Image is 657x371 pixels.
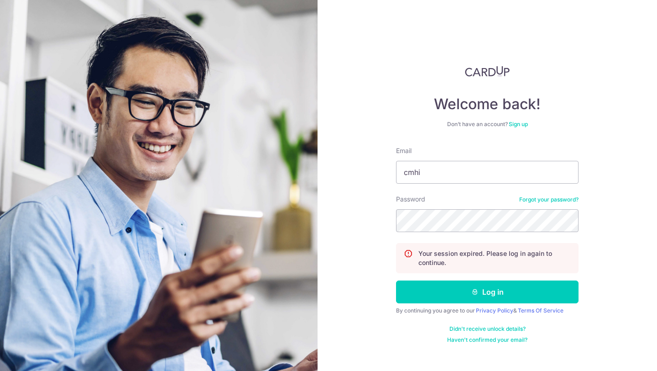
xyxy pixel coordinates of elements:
img: CardUp Logo [465,66,510,77]
a: Forgot your password? [519,196,579,203]
a: Sign up [509,121,528,127]
a: Didn't receive unlock details? [449,325,526,333]
a: Terms Of Service [518,307,563,314]
a: Haven't confirmed your email? [447,336,527,344]
h4: Welcome back! [396,95,579,113]
label: Email [396,146,412,155]
p: Your session expired. Please log in again to continue. [418,249,571,267]
label: Password [396,195,425,204]
a: Privacy Policy [476,307,513,314]
div: Don’t have an account? [396,121,579,128]
input: Enter your Email [396,161,579,184]
div: By continuing you agree to our & [396,307,579,314]
button: Log in [396,281,579,303]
